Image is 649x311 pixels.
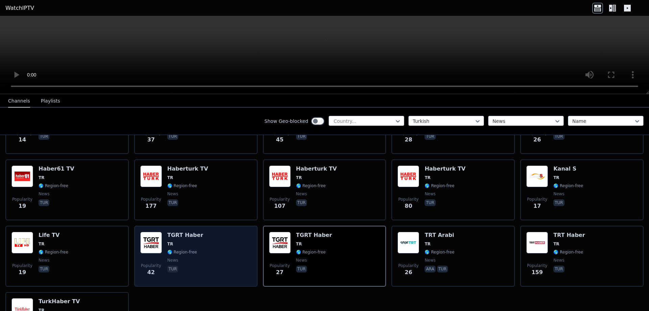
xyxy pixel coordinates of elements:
[269,232,291,253] img: TGRT Haber
[405,268,412,276] span: 26
[437,266,448,272] p: tur
[41,95,60,108] button: Playlists
[296,232,332,239] h6: TGRT Haber
[296,199,307,206] p: tur
[167,266,178,272] p: tur
[425,191,435,197] span: news
[553,165,583,172] h6: Kanal S
[425,232,454,239] h6: TRT Arabi
[167,249,197,255] span: 🌎 Region-free
[39,133,49,140] p: tur
[527,197,547,202] span: Popularity
[167,191,178,197] span: news
[167,133,178,140] p: tur
[39,241,44,247] span: TR
[425,241,430,247] span: TR
[39,191,49,197] span: news
[39,266,49,272] p: tur
[167,165,208,172] h6: Haberturk TV
[276,136,283,144] span: 45
[145,202,157,210] span: 177
[39,183,68,188] span: 🌎 Region-free
[405,136,412,144] span: 28
[12,263,32,268] span: Popularity
[398,197,418,202] span: Popularity
[296,175,302,180] span: TR
[405,202,412,210] span: 80
[39,232,68,239] h6: Life TV
[8,95,30,108] button: Channels
[533,136,541,144] span: 26
[533,202,541,210] span: 17
[527,263,547,268] span: Popularity
[269,165,291,187] img: Haberturk TV
[11,165,33,187] img: Haber61 TV
[12,197,32,202] span: Popularity
[425,133,435,140] p: tur
[553,232,585,239] h6: TRT Haber
[296,241,302,247] span: TR
[167,258,178,263] span: news
[553,175,559,180] span: TR
[425,175,430,180] span: TR
[167,232,203,239] h6: TGRT Haber
[398,165,419,187] img: Haberturk TV
[11,232,33,253] img: Life TV
[39,199,49,206] p: tur
[140,232,162,253] img: TGRT Haber
[167,241,173,247] span: TR
[553,191,564,197] span: news
[296,191,307,197] span: news
[167,175,173,180] span: TR
[425,183,454,188] span: 🌎 Region-free
[39,298,80,305] h6: TurkHaber TV
[147,136,155,144] span: 37
[425,258,435,263] span: news
[296,165,337,172] h6: Haberturk TV
[398,263,418,268] span: Popularity
[39,165,74,172] h6: Haber61 TV
[270,263,290,268] span: Popularity
[19,268,26,276] span: 19
[167,183,197,188] span: 🌎 Region-free
[270,197,290,202] span: Popularity
[398,232,419,253] img: TRT Arabi
[264,118,308,125] label: Show Geo-blocked
[19,136,26,144] span: 14
[5,4,34,12] a: WatchIPTV
[296,133,307,140] p: tur
[140,165,162,187] img: Haberturk TV
[147,268,155,276] span: 42
[425,266,435,272] p: ara
[553,183,583,188] span: 🌎 Region-free
[553,241,559,247] span: TR
[276,268,283,276] span: 27
[39,175,44,180] span: TR
[553,266,564,272] p: tur
[141,263,161,268] span: Popularity
[167,199,178,206] p: tur
[19,202,26,210] span: 19
[296,183,326,188] span: 🌎 Region-free
[39,258,49,263] span: news
[39,249,68,255] span: 🌎 Region-free
[526,165,548,187] img: Kanal S
[274,202,285,210] span: 107
[296,266,307,272] p: tur
[425,249,454,255] span: 🌎 Region-free
[296,258,307,263] span: news
[425,165,465,172] h6: Haberturk TV
[553,199,564,206] p: tur
[141,197,161,202] span: Popularity
[296,249,326,255] span: 🌎 Region-free
[553,249,583,255] span: 🌎 Region-free
[553,258,564,263] span: news
[553,133,564,140] p: tur
[425,199,435,206] p: tur
[526,232,548,253] img: TRT Haber
[531,268,543,276] span: 159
